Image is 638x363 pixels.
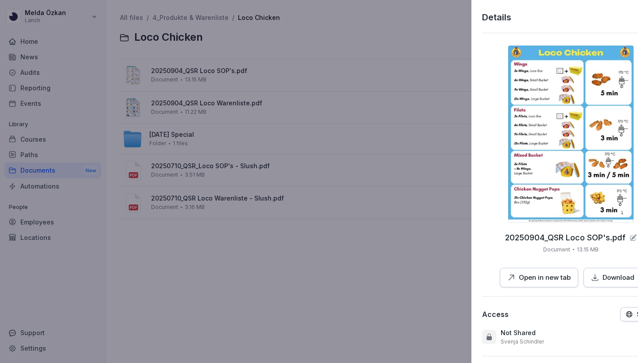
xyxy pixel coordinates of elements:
[501,328,536,337] p: Not Shared
[519,273,571,283] p: Open in new tab
[603,273,634,283] p: Download
[508,46,634,223] img: thumbnail
[482,310,509,319] div: Access
[482,11,511,24] p: Details
[501,338,544,345] p: Svenja Schindler
[505,233,626,242] p: 20250904_QSR Loco SOP's.pdf
[543,246,570,254] p: Document
[577,246,599,254] p: 13.15 MB
[500,268,578,288] button: Open in new tab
